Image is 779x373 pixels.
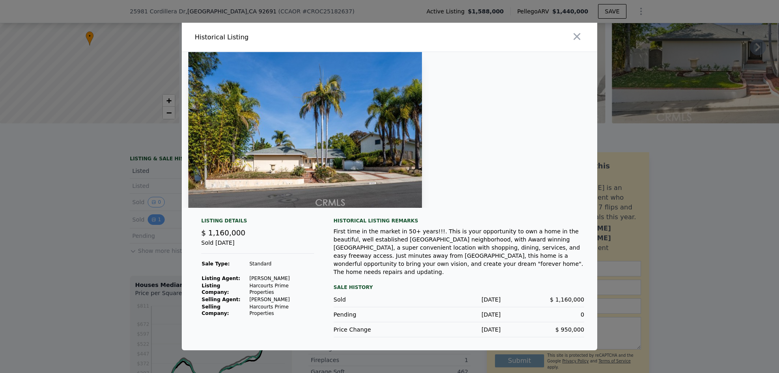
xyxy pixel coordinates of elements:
div: Historical Listing [195,32,386,42]
div: Historical Listing remarks [334,218,584,224]
div: Price Change [334,326,417,334]
strong: Listing Agent: [202,276,240,281]
div: [DATE] [417,326,501,334]
strong: Listing Company: [202,283,229,295]
td: Harcourts Prime Properties [249,303,314,317]
div: Sale History [334,282,584,292]
strong: Sale Type: [202,261,230,267]
div: Sold [334,295,417,304]
td: [PERSON_NAME] [249,275,314,282]
span: $ 950,000 [555,326,584,333]
div: [DATE] [417,295,501,304]
div: First time in the market in 50+ years!!!. This is your opportunity to own a home in the beautiful... [334,227,584,276]
strong: Selling Company: [202,304,229,316]
td: Harcourts Prime Properties [249,282,314,296]
td: Standard [249,260,314,267]
div: [DATE] [417,310,501,319]
div: Listing Details [201,218,314,227]
span: $ 1,160,000 [201,229,245,237]
div: Pending [334,310,417,319]
div: Sold [DATE] [201,239,314,254]
strong: Selling Agent: [202,297,241,302]
img: Property Img [188,52,422,208]
span: $ 1,160,000 [550,296,584,303]
td: [PERSON_NAME] [249,296,314,303]
div: 0 [501,310,584,319]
